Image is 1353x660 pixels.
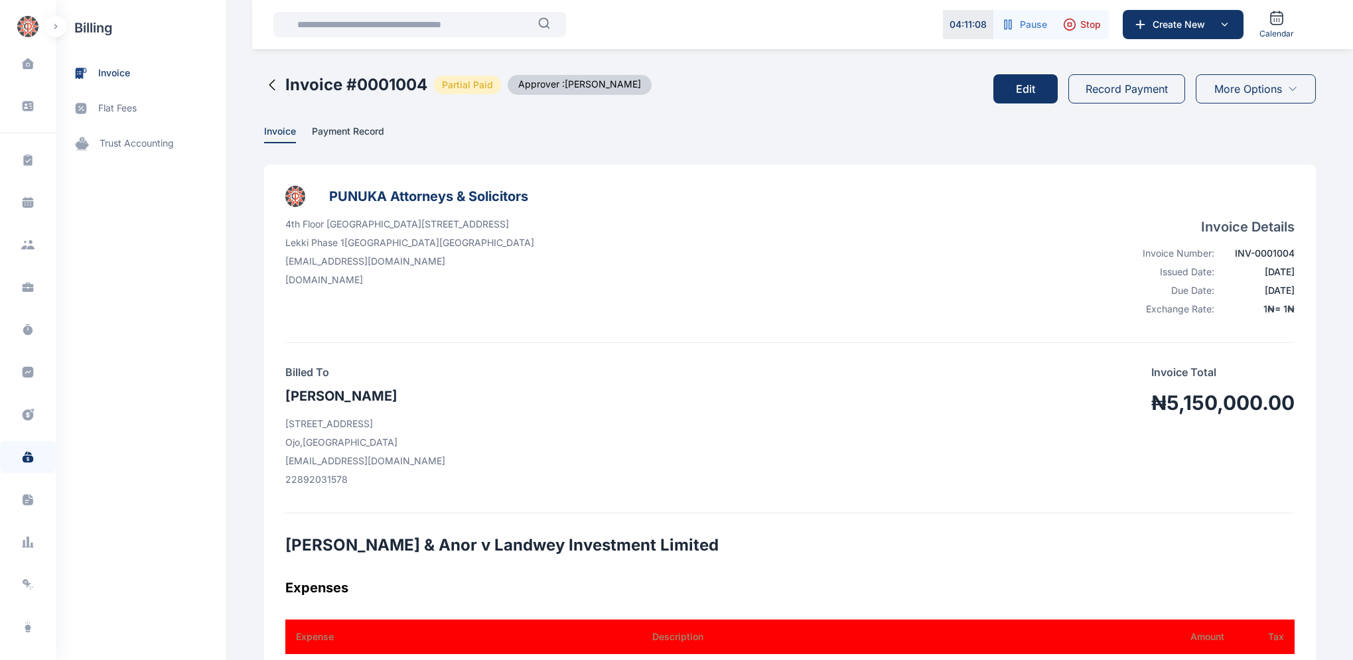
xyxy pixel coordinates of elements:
[285,454,445,468] p: [EMAIL_ADDRESS][DOMAIN_NAME]
[1151,391,1295,415] h1: ₦5,150,000.00
[285,385,445,407] h3: [PERSON_NAME]
[285,236,534,249] p: Lekki Phase 1 [GEOGRAPHIC_DATA] [GEOGRAPHIC_DATA]
[943,620,1235,654] th: Amount
[1222,247,1295,260] div: INV-0001004
[264,125,296,139] span: Invoice
[285,417,445,430] p: [STREET_ADDRESS]
[1235,620,1295,654] th: Tax
[56,56,226,91] a: invoice
[636,620,943,654] th: Description
[1068,74,1185,103] button: Record Payment
[1214,81,1282,97] span: More Options
[993,74,1058,103] button: Edit
[950,18,987,31] p: 04 : 11 : 08
[1068,64,1185,114] a: Record Payment
[98,66,130,80] span: invoice
[993,64,1068,114] a: Edit
[285,74,427,96] h2: Invoice # 0001004
[1055,10,1109,39] button: Stop
[1080,18,1101,31] span: Stop
[329,186,528,207] h3: PUNUKA Attorneys & Solicitors
[1151,364,1295,380] p: Invoice Total
[1222,302,1295,316] div: 1 ₦ = 1 ₦
[1123,10,1244,39] button: Create New
[56,91,226,126] a: flat fees
[434,76,501,94] span: Partial Paid
[312,125,384,139] span: Payment Record
[1020,18,1047,31] span: Pause
[1259,29,1294,39] span: Calendar
[508,75,652,95] span: Approver : [PERSON_NAME]
[100,137,174,151] span: trust accounting
[285,218,534,231] p: 4th Floor [GEOGRAPHIC_DATA][STREET_ADDRESS]
[285,473,445,486] p: 22892031578
[993,10,1055,39] button: Pause
[1222,265,1295,279] div: [DATE]
[1222,284,1295,297] div: [DATE]
[1129,218,1295,236] h4: Invoice Details
[1129,284,1214,297] div: Due Date:
[1254,5,1299,44] a: Calendar
[285,535,1295,556] h2: [PERSON_NAME] & Anor v Landwey Investment Limited
[285,186,305,207] img: businessLogo
[285,577,1295,598] h3: Expenses
[98,101,137,115] span: flat fees
[285,273,534,287] p: [DOMAIN_NAME]
[56,126,226,161] a: trust accounting
[285,620,636,654] th: Expense
[285,255,534,268] p: [EMAIL_ADDRESS][DOMAIN_NAME]
[285,436,445,449] p: Ojo , [GEOGRAPHIC_DATA]
[1147,18,1216,31] span: Create New
[285,364,445,380] h4: Billed To
[1129,247,1214,260] div: Invoice Number:
[1129,302,1214,316] div: Exchange Rate:
[1129,265,1214,279] div: Issued Date:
